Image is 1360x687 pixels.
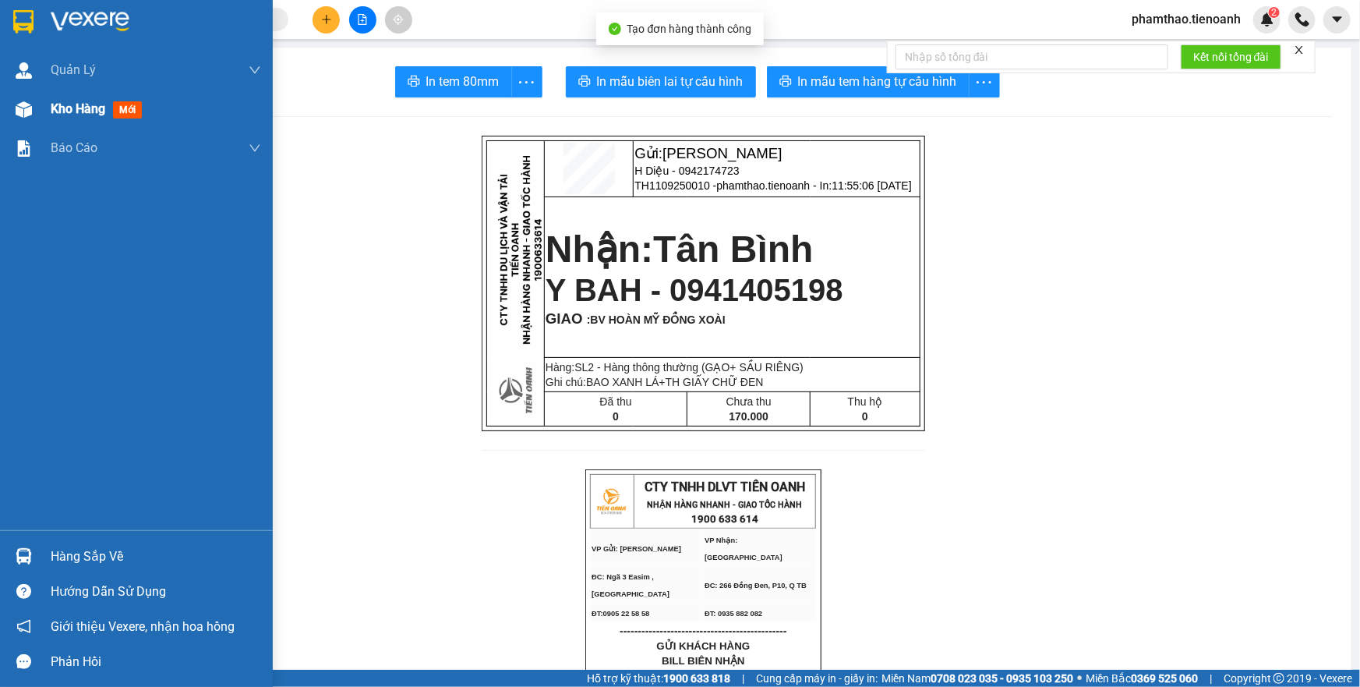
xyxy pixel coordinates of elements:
span: Báo cáo [51,138,97,158]
span: file-add [357,14,368,25]
button: more [511,66,542,97]
span: | [742,670,744,687]
span: ĐT:0905 22 58 58 [592,610,649,618]
div: Phản hồi [51,650,261,674]
span: aim [393,14,404,25]
span: copyright [1273,673,1284,684]
span: In tem 80mm [426,72,500,91]
span: In mẫu biên lai tự cấu hình [597,72,744,91]
span: printer [578,75,591,90]
span: Tạo đơn hàng thành công [627,23,752,35]
span: BV HOÀN MỸ ĐỒNG XOÀI [591,313,726,326]
img: warehouse-icon [16,548,32,565]
span: more [970,73,999,92]
span: plus [321,14,332,25]
span: check-circle [609,23,621,35]
span: ---------------------------------------------- [620,625,786,637]
span: 2 - Hàng thông thường (GẠO+ SẦU RIÊNG) [588,361,804,374]
span: phamthao.tienoanh - In: [717,179,912,192]
span: GIAO [546,310,583,327]
span: caret-down [1330,12,1344,27]
span: Kết nối tổng đài [1193,48,1269,66]
span: message [16,654,31,669]
sup: 2 [1269,7,1280,18]
span: 0 [862,410,868,423]
button: caret-down [1323,6,1351,34]
strong: NHẬN HÀNG NHANH - GIAO TỐC HÀNH [648,500,803,510]
span: 0 [613,410,619,423]
input: Nhập số tổng đài [895,44,1168,69]
span: mới [113,101,142,119]
span: VP Nhận: [GEOGRAPHIC_DATA] [705,536,782,561]
span: Y BAH - 0941405198 [546,273,843,307]
strong: Nhận: [546,228,814,270]
span: 170.000 [729,410,768,423]
span: Gửi: [634,145,782,161]
button: printerIn mẫu biên lai tự cấu hình [566,66,756,97]
strong: 1900 633 818 [663,672,730,685]
span: notification [16,619,31,634]
img: phone-icon [1295,12,1309,27]
span: Kho hàng [51,101,105,116]
img: warehouse-icon [16,101,32,118]
span: Hỗ trợ kỹ thuật: [587,670,730,687]
img: warehouse-icon [16,62,32,79]
button: more [969,66,1000,97]
span: printer [779,75,792,90]
span: : [583,313,726,326]
span: BILL BIÊN NHẬN [662,655,745,667]
button: Kết nối tổng đài [1181,44,1281,69]
img: logo-vxr [13,10,34,34]
span: ĐC: Ngã 3 Easim ,[GEOGRAPHIC_DATA] [592,573,669,598]
span: Cung cấp máy in - giấy in: [756,670,878,687]
span: Ghi chú: [546,376,764,388]
img: icon-new-feature [1260,12,1274,27]
span: H Diệu - 0942174723 [634,165,739,177]
span: Tân Bình [653,228,813,270]
span: Miền Nam [881,670,1073,687]
span: Thu hộ [848,395,883,408]
span: [PERSON_NAME] [662,145,782,161]
span: In mẫu tem hàng tự cấu hình [798,72,957,91]
span: down [249,64,261,76]
span: Đã thu [600,395,632,408]
span: Giới thiệu Vexere, nhận hoa hồng [51,617,235,636]
span: 11:55:06 [DATE] [832,179,911,192]
strong: 1900 633 614 [691,513,758,525]
span: | [1210,670,1212,687]
div: Hàng sắp về [51,545,261,568]
span: Hàng:SL [546,361,804,374]
span: close [1294,44,1305,55]
button: aim [385,6,412,34]
span: more [512,73,542,92]
span: TH1109250010 - [634,179,911,192]
span: phamthao.tienoanh [1119,9,1253,29]
span: Chưa thu [726,395,772,408]
span: ⚪️ [1077,675,1082,682]
span: Miền Bắc [1086,670,1198,687]
span: BAO XANH LÁ+TH GIẤY CHỮ ĐEN [586,376,764,388]
strong: 0708 023 035 - 0935 103 250 [931,672,1073,685]
span: CTY TNHH DLVT TIẾN OANH [645,480,805,494]
span: down [249,142,261,154]
button: file-add [349,6,376,34]
img: logo [592,482,631,521]
span: question-circle [16,584,31,599]
span: ĐC: 266 Đồng Đen, P10, Q TB [705,582,807,590]
span: VP Gửi: [PERSON_NAME] [592,545,681,553]
button: printerIn tem 80mm [395,66,512,97]
img: solution-icon [16,140,32,157]
div: Hướng dẫn sử dụng [51,580,261,604]
button: printerIn mẫu tem hàng tự cấu hình [767,66,970,97]
button: plus [313,6,340,34]
span: 2 [1271,7,1277,18]
span: ĐT: 0935 882 082 [705,610,762,618]
strong: 0369 525 060 [1131,672,1198,685]
span: GỬI KHÁCH HÀNG [657,640,751,652]
span: printer [408,75,420,90]
span: Quản Lý [51,60,96,80]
